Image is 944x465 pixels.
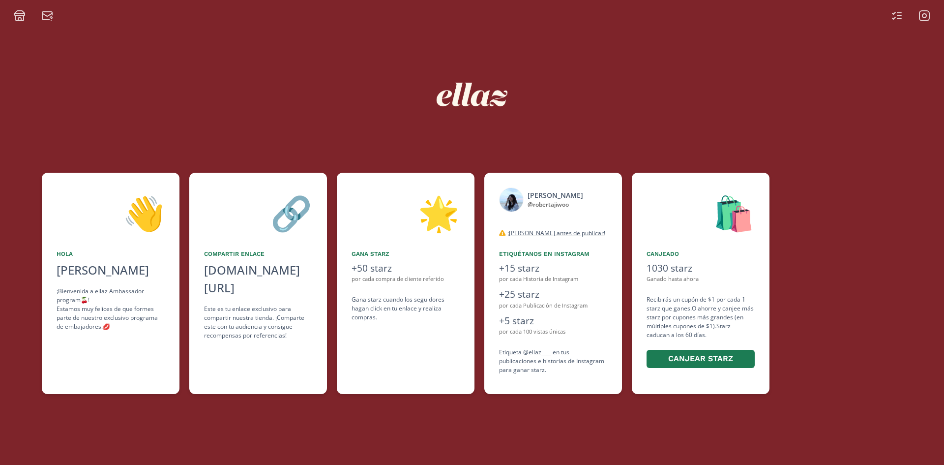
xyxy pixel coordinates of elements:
[499,187,524,212] img: 553519426_18531095272031687_9108109319303814463_n.jpg
[499,328,607,336] div: por cada 100 vistas únicas
[499,314,607,328] div: +5 starz
[499,275,607,283] div: por cada Historia de Instagram
[57,187,165,238] div: 👋
[57,261,165,279] div: [PERSON_NAME]
[647,350,755,368] button: Canjear starz
[499,249,607,258] div: Etiquétanos en Instagram
[647,187,755,238] div: 🛍️
[647,295,755,370] div: Recibirás un cupón de $1 por cada 1 starz que ganes. O ahorre y canjee más starz por cupones más ...
[528,190,583,200] div: [PERSON_NAME]
[499,302,607,310] div: por cada Publicación de Instagram
[428,50,516,139] img: nKmKAABZpYV7
[647,249,755,258] div: Canjeado
[499,348,607,374] div: Etiqueta @ellaz____ en tus publicaciones e historias de Instagram para ganar starz.
[204,249,312,258] div: Compartir Enlace
[647,275,755,283] div: Ganado hasta ahora
[352,275,460,283] div: por cada compra de cliente referido
[528,200,583,209] div: @ robertajiwoo
[352,187,460,238] div: 🌟
[507,229,605,237] u: ¡[PERSON_NAME] antes de publicar!
[499,287,607,302] div: +25 starz
[352,295,460,322] div: Gana starz cuando los seguidores hagan click en tu enlace y realiza compras .
[352,261,460,276] div: +50 starz
[204,305,312,340] div: Este es tu enlace exclusivo para compartir nuestra tienda. ¡Comparte este con tu audiencia y cons...
[204,261,312,297] div: [DOMAIN_NAME][URL]
[647,261,755,276] div: 1030 starz
[499,261,607,276] div: +15 starz
[57,287,165,331] div: ¡Bienvenida a ellaz Ambassador program🍒! Estamos muy felices de que formes parte de nuestro exclu...
[352,249,460,258] div: Gana starz
[204,187,312,238] div: 🔗
[57,249,165,258] div: Hola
